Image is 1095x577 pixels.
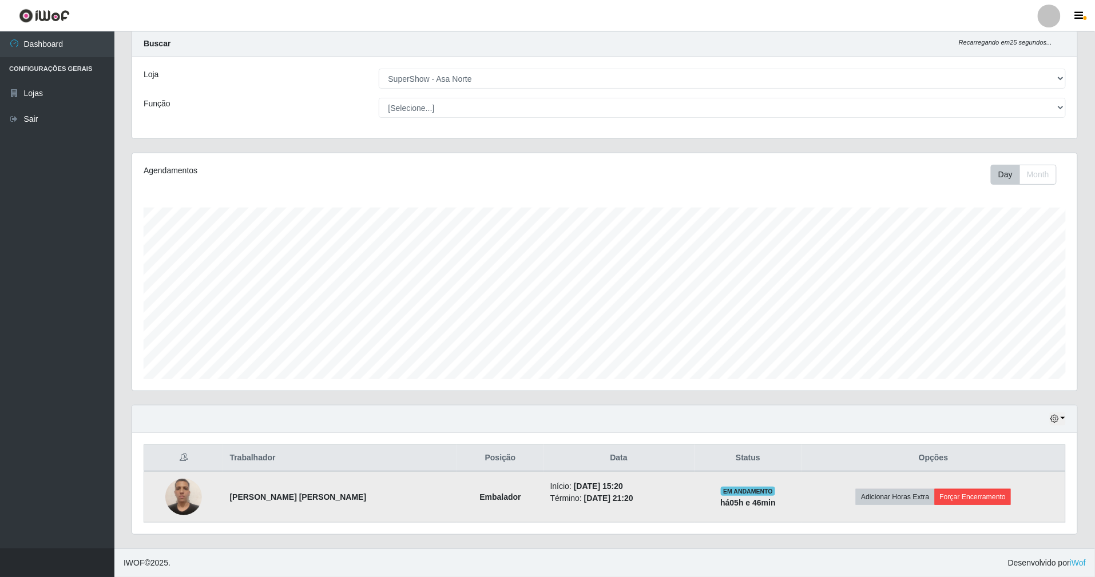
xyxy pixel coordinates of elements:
[1019,165,1057,185] button: Month
[124,557,170,569] span: © 2025 .
[1008,557,1086,569] span: Desenvolvido por
[144,69,158,81] label: Loja
[550,492,688,504] li: Término:
[144,98,170,110] label: Função
[550,480,688,492] li: Início:
[543,445,695,472] th: Data
[856,489,934,505] button: Adicionar Horas Extra
[479,492,521,502] strong: Embalador
[959,39,1052,46] i: Recarregando em 25 segundos...
[720,498,776,507] strong: há 05 h e 46 min
[1070,558,1086,567] a: iWof
[19,9,70,23] img: CoreUI Logo
[802,445,1066,472] th: Opções
[991,165,1057,185] div: First group
[695,445,802,472] th: Status
[165,472,202,521] img: 1745348003536.jpeg
[991,165,1066,185] div: Toolbar with button groups
[584,494,633,503] time: [DATE] 21:20
[991,165,1020,185] button: Day
[721,487,775,496] span: EM ANDAMENTO
[223,445,458,472] th: Trabalhador
[144,39,170,48] strong: Buscar
[457,445,543,472] th: Posição
[574,482,623,491] time: [DATE] 15:20
[124,558,145,567] span: IWOF
[144,165,518,177] div: Agendamentos
[935,489,1011,505] button: Forçar Encerramento
[230,492,367,502] strong: [PERSON_NAME] [PERSON_NAME]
